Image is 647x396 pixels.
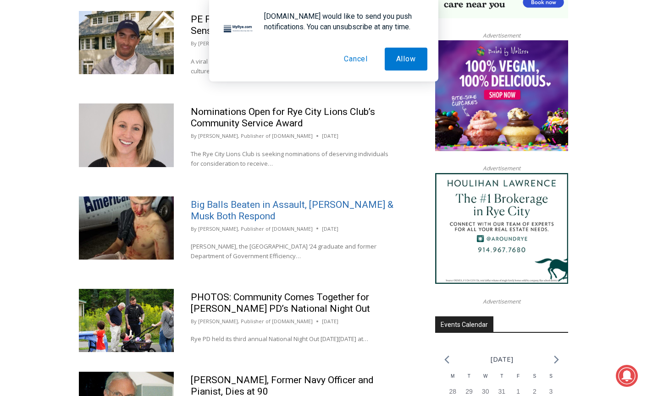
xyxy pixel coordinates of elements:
[549,388,553,395] time: 3
[483,374,487,379] span: W
[554,355,559,364] a: Next month
[60,12,227,29] div: Individually Wrapped Items. Dairy, Gluten & Nut Free Options. Kosher Items Available.
[191,149,394,168] p: The Rye City Lions Club is seeking nominations of deserving individuals for consideration to rece...
[322,317,338,325] time: [DATE]
[191,225,197,233] span: By
[533,374,536,379] span: S
[491,353,513,365] li: [DATE]
[510,373,526,387] div: Friday
[232,0,433,89] div: "I learned about the history of a place I’d honestly never considered even as a resident of [GEOG...
[435,173,568,284] img: Houlihan Lawrence The #1 Brokerage in Rye City
[526,373,543,387] div: Saturday
[385,48,427,71] button: Allow
[435,316,493,332] h2: Events Calendar
[198,132,313,139] a: [PERSON_NAME], Publisher of [DOMAIN_NAME]
[94,57,130,109] div: Located at [STREET_ADDRESS][PERSON_NAME]
[468,374,470,379] span: T
[220,11,257,48] img: notification icon
[482,388,489,395] time: 30
[449,388,456,395] time: 28
[494,373,510,387] div: Thursday
[240,91,425,112] span: Intern @ [DOMAIN_NAME]
[332,48,379,71] button: Cancel
[191,292,370,314] a: PHOTOS: Community Comes Together for [PERSON_NAME] PD’s National Night Out
[474,164,530,173] span: Advertisement
[474,297,530,306] span: Advertisement
[498,388,506,395] time: 31
[198,225,313,232] a: [PERSON_NAME], Publisher of [DOMAIN_NAME]
[198,318,313,325] a: [PERSON_NAME], Publisher of [DOMAIN_NAME]
[543,373,559,387] div: Sunday
[461,373,477,387] div: Tuesday
[272,3,331,42] a: Book [PERSON_NAME]'s Good Humor for Your Event
[191,106,375,129] a: Nominations Open for Rye City Lions Club’s Community Service Award
[191,242,394,261] p: [PERSON_NAME], the [GEOGRAPHIC_DATA] ’24 graduate and former Department of Government Efficiency…
[79,103,174,167] img: (PHOTO: The Rye City Lions Club will honor Kelly Jancski with the James A. and Marian M. Shea Com...
[444,355,449,364] a: Previous month
[517,374,520,379] span: F
[191,334,394,344] p: Rye PD held its third annual National Night Out [DATE][DATE] at…
[279,10,319,35] h4: Book [PERSON_NAME]'s Good Humor for Your Event
[3,94,90,129] span: Open Tues. - Sun. [PHONE_NUMBER]
[533,388,536,395] time: 2
[0,92,92,114] a: Open Tues. - Sun. [PHONE_NUMBER]
[477,373,494,387] div: Wednesday
[79,289,174,352] img: (PHOTO: Rye PD held its third annual National Night Out on August 5, 2025 at Rye Recreation. Publ...
[465,388,473,395] time: 29
[191,132,197,140] span: By
[500,374,503,379] span: T
[516,388,520,395] time: 1
[451,374,454,379] span: M
[191,199,393,222] a: Big Balls Beaten in Assault, [PERSON_NAME] & Musk Both Respond
[257,11,427,32] div: [DOMAIN_NAME] would like to send you push notifications. You can unsubscribe at any time.
[322,132,338,140] time: [DATE]
[79,196,174,260] img: (PHOTO: President Donald Trump posted this photo of Edward "Big Balls" Coristine, the Rye Country...
[444,373,461,387] div: Monday
[549,374,553,379] span: S
[322,225,338,233] time: [DATE]
[221,89,444,114] a: Intern @ [DOMAIN_NAME]
[191,317,197,325] span: By
[435,40,568,151] img: Baked by Melissa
